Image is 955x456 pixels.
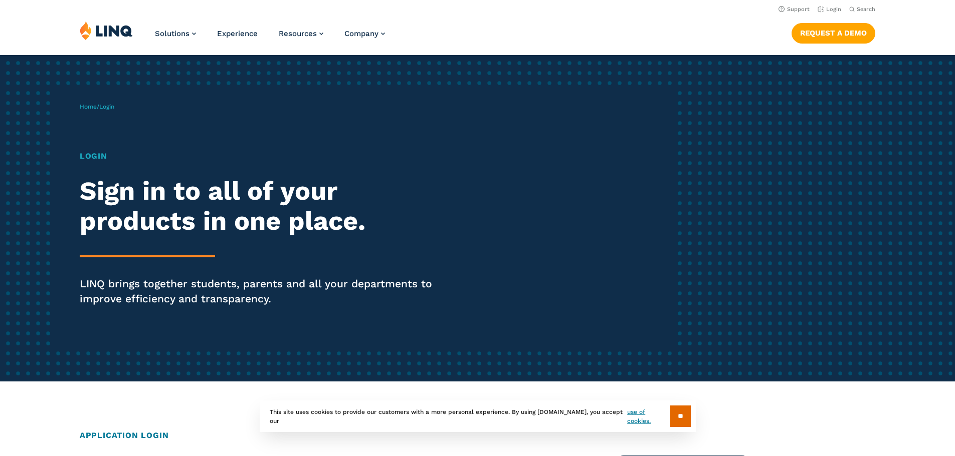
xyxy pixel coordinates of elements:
[279,29,317,38] span: Resources
[779,6,810,13] a: Support
[260,400,696,432] div: This site uses cookies to provide our customers with a more personal experience. By using [DOMAIN...
[792,23,875,43] a: Request a Demo
[857,6,875,13] span: Search
[80,103,114,110] span: /
[217,29,258,38] a: Experience
[627,407,670,425] a: use of cookies.
[792,21,875,43] nav: Button Navigation
[279,29,323,38] a: Resources
[80,176,448,236] h2: Sign in to all of your products in one place.
[80,103,97,110] a: Home
[155,29,196,38] a: Solutions
[80,150,448,162] h1: Login
[99,103,114,110] span: Login
[155,21,385,54] nav: Primary Navigation
[80,21,133,40] img: LINQ | K‑12 Software
[155,29,189,38] span: Solutions
[80,276,448,306] p: LINQ brings together students, parents and all your departments to improve efficiency and transpa...
[344,29,385,38] a: Company
[818,6,841,13] a: Login
[344,29,378,38] span: Company
[849,6,875,13] button: Open Search Bar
